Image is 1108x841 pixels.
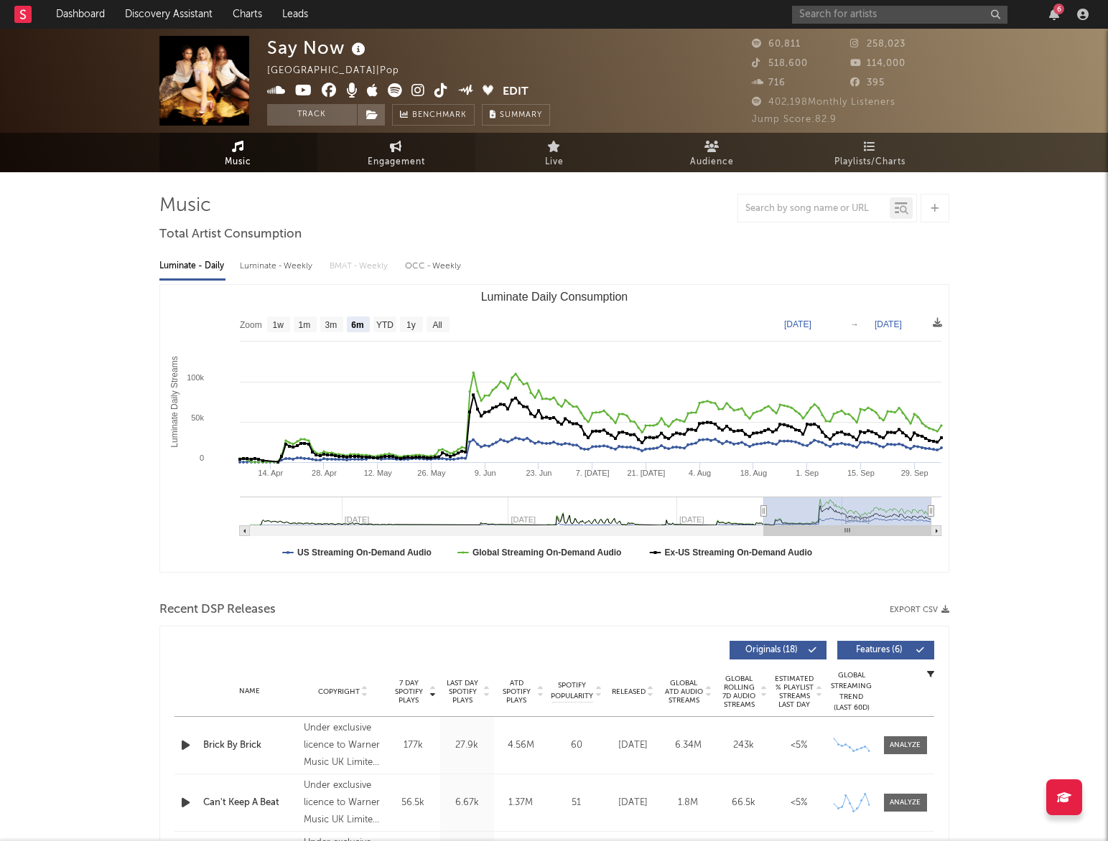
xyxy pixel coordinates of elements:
text: 100k [187,373,204,382]
text: Luminate Daily Streams [169,356,179,447]
text: 50k [191,413,204,422]
text: 23. Jun [526,469,551,477]
span: Audience [690,154,734,171]
a: Engagement [317,133,475,172]
text: 4. Aug [689,469,711,477]
button: Track [267,104,357,126]
div: 6.67k [444,796,490,810]
span: 7 Day Spotify Plays [390,679,428,705]
div: 243k [720,738,768,753]
a: Live [475,133,633,172]
div: Name [203,686,297,697]
div: Luminate - Weekly [240,254,315,278]
div: Global Streaming Trend (Last 60D) [830,670,873,713]
span: Spotify Popularity [551,680,593,702]
span: Jump Score: 82.9 [752,115,837,124]
svg: Luminate Daily Consumption [160,285,949,572]
span: 716 [752,78,786,88]
span: 395 [850,78,885,88]
text: 9. Jun [474,469,495,477]
div: [DATE] [609,738,657,753]
input: Search for artists [792,6,1007,24]
span: Engagement [368,154,425,171]
div: 6.34M [664,738,712,753]
text: 3m [325,320,337,330]
a: Playlists/Charts [791,133,949,172]
text: 14. Apr [258,469,283,477]
text: 1y [406,320,416,330]
div: [GEOGRAPHIC_DATA] | Pop [267,62,416,80]
span: 258,023 [850,39,906,49]
div: <5% [775,796,823,810]
div: 51 [551,796,602,810]
text: [DATE] [875,319,902,329]
text: [DATE] [784,319,811,329]
text: Zoom [240,320,262,330]
span: 114,000 [850,59,906,68]
text: 0 [199,454,203,462]
span: Features ( 6 ) [847,646,913,654]
span: 60,811 [752,39,801,49]
text: 26. May [417,469,446,477]
div: 1.8M [664,796,712,810]
text: 1m [298,320,310,330]
button: Summary [482,104,550,126]
a: Benchmark [392,104,475,126]
div: Brick By Brick [203,738,297,753]
span: Music [225,154,251,171]
span: Global Rolling 7D Audio Streams [720,675,759,709]
div: 27.9k [444,738,490,753]
button: 6 [1049,9,1059,20]
text: 29. Sep [900,469,928,477]
text: US Streaming On-Demand Audio [297,548,432,558]
span: Copyright [318,687,360,696]
div: Say Now [267,36,369,60]
span: Benchmark [412,107,467,124]
text: Ex-US Streaming On-Demand Audio [664,548,812,558]
button: Edit [503,83,529,101]
text: 28. Apr [312,469,337,477]
text: 21. [DATE] [627,469,665,477]
text: Luminate Daily Consumption [480,291,628,303]
div: 1.37M [498,796,544,810]
button: Export CSV [890,606,949,614]
span: Global ATD Audio Streams [664,679,704,705]
div: Under exclusive licence to Warner Music UK Limited. An Atlantic Records UK release, © 2025 Amlor ... [304,777,382,829]
span: 402,198 Monthly Listeners [752,98,895,107]
span: Summary [500,111,542,119]
div: [DATE] [609,796,657,810]
span: Total Artist Consumption [159,226,302,243]
text: 1. Sep [796,469,819,477]
a: Audience [633,133,791,172]
div: 60 [551,738,602,753]
a: Music [159,133,317,172]
span: Playlists/Charts [834,154,906,171]
div: 4.56M [498,738,544,753]
text: 1w [272,320,284,330]
span: ATD Spotify Plays [498,679,536,705]
input: Search by song name or URL [738,203,890,215]
div: Under exclusive licence to Warner Music UK Limited. An Atlantic Records UK release, © 2025 Amlor ... [304,720,382,771]
div: 56.5k [390,796,437,810]
text: → [850,319,859,329]
span: Estimated % Playlist Streams Last Day [775,675,814,709]
div: 6 [1053,4,1064,14]
div: OCC - Weekly [405,254,462,278]
span: Originals ( 18 ) [739,646,805,654]
text: YTD [376,320,393,330]
div: 177k [390,738,437,753]
div: Luminate - Daily [159,254,225,278]
span: Released [612,687,646,696]
text: 7. [DATE] [575,469,609,477]
text: 12. May [363,469,392,477]
a: Can't Keep A Beat [203,796,297,810]
span: Recent DSP Releases [159,601,276,619]
span: 518,600 [752,59,808,68]
span: Live [545,154,564,171]
text: Global Streaming On-Demand Audio [472,548,621,558]
div: 66.5k [720,796,768,810]
button: Originals(18) [730,641,827,659]
text: 18. Aug [740,469,766,477]
button: Features(6) [837,641,934,659]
